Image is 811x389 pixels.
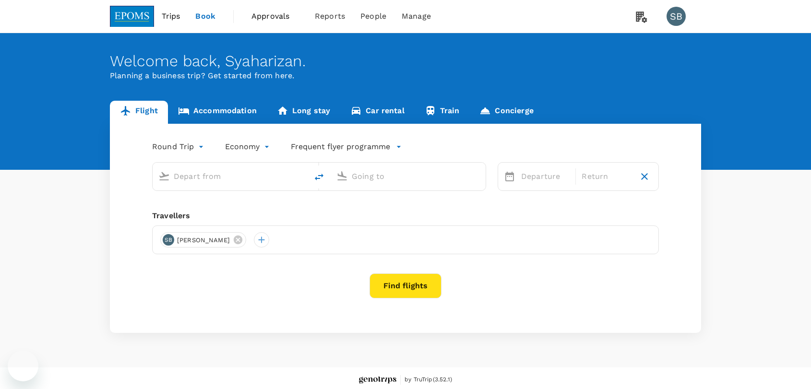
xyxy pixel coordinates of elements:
[163,234,174,246] div: SB
[110,6,154,27] img: EPOMS SDN BHD
[315,11,345,22] span: Reports
[301,175,303,177] button: Open
[8,351,38,381] iframe: Button to launch messaging window
[469,101,543,124] a: Concierge
[415,101,470,124] a: Train
[251,11,299,22] span: Approvals
[195,11,215,22] span: Book
[152,139,206,154] div: Round Trip
[267,101,340,124] a: Long stay
[370,273,441,298] button: Find flights
[402,11,431,22] span: Manage
[171,236,236,245] span: [PERSON_NAME]
[110,101,168,124] a: Flight
[521,171,570,182] p: Departure
[160,232,246,248] div: SB[PERSON_NAME]
[174,169,287,184] input: Depart from
[225,139,272,154] div: Economy
[110,52,701,70] div: Welcome back , Syaharizan .
[291,141,402,153] button: Frequent flyer programme
[582,171,630,182] p: Return
[168,101,267,124] a: Accommodation
[479,175,481,177] button: Open
[352,169,465,184] input: Going to
[291,141,390,153] p: Frequent flyer programme
[162,11,180,22] span: Trips
[405,375,452,385] span: by TruTrip ( 3.52.1 )
[667,7,686,26] div: SB
[340,101,415,124] a: Car rental
[110,70,701,82] p: Planning a business trip? Get started from here.
[359,377,396,384] img: Genotrips - EPOMS
[360,11,386,22] span: People
[152,210,659,222] div: Travellers
[308,165,331,189] button: delete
